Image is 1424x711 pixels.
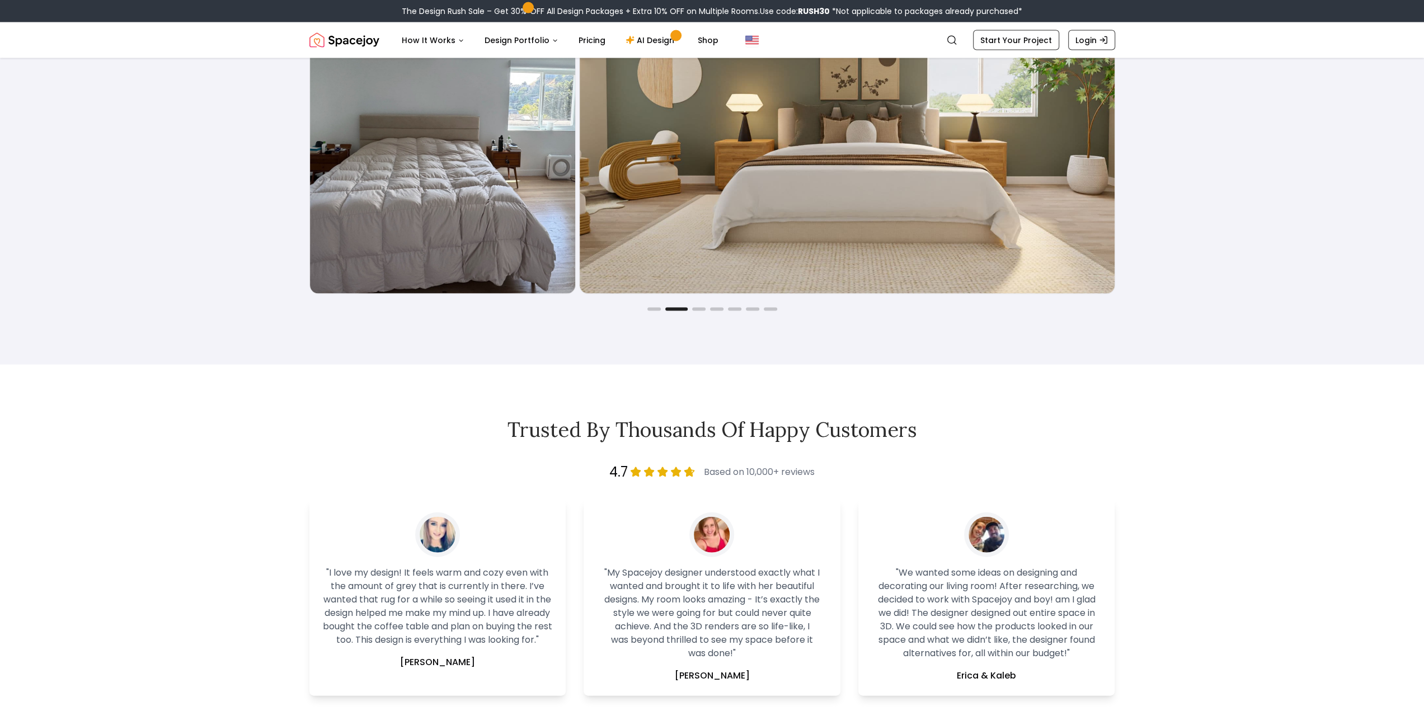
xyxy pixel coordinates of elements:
[969,517,1004,553] img: Spacejoy customer - Erica & Kaleb's picture
[872,669,1102,682] p: Erica & Kaleb
[617,29,687,51] a: AI Design
[476,29,567,51] button: Design Portfolio
[760,6,830,17] span: Use code:
[597,566,827,660] p: " My Spacejoy designer understood exactly what I wanted and brought it to life with her beautiful...
[597,669,827,682] p: [PERSON_NAME]
[309,22,1115,58] nav: Global
[694,517,730,553] img: Spacejoy customer - Chelsey Shoup's picture
[393,29,473,51] button: How It Works
[609,463,628,481] span: 4.7
[309,418,1115,441] h2: Trusted by Thousands of Happy Customers
[323,656,553,669] p: [PERSON_NAME]
[402,6,1022,17] div: The Design Rush Sale – Get 30% OFF All Design Packages + Extra 10% OFF on Multiple Rooms.
[745,34,759,47] img: United States
[323,566,553,647] p: " I love my design! It feels warm and cozy even with the amount of grey that is currently in ther...
[704,465,815,479] span: Based on 10,000+ reviews
[710,308,723,311] button: Go to slide 4
[746,308,759,311] button: Go to slide 6
[973,30,1059,50] a: Start Your Project
[872,566,1102,660] p: " We wanted some ideas on designing and decorating our living room! After researching, we decided...
[1068,30,1115,50] a: Login
[798,6,830,17] b: RUSH30
[830,6,1022,17] span: *Not applicable to packages already purchased*
[647,308,661,311] button: Go to slide 1
[692,308,706,311] button: Go to slide 3
[570,29,614,51] a: Pricing
[309,29,379,51] a: Spacejoy
[764,308,777,311] button: Go to slide 7
[393,29,727,51] nav: Main
[728,308,741,311] button: Go to slide 5
[420,517,455,553] img: Spacejoy customer - Trinity Harding's picture
[665,308,688,311] button: Go to slide 2
[689,29,727,51] a: Shop
[309,29,379,51] img: Spacejoy Logo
